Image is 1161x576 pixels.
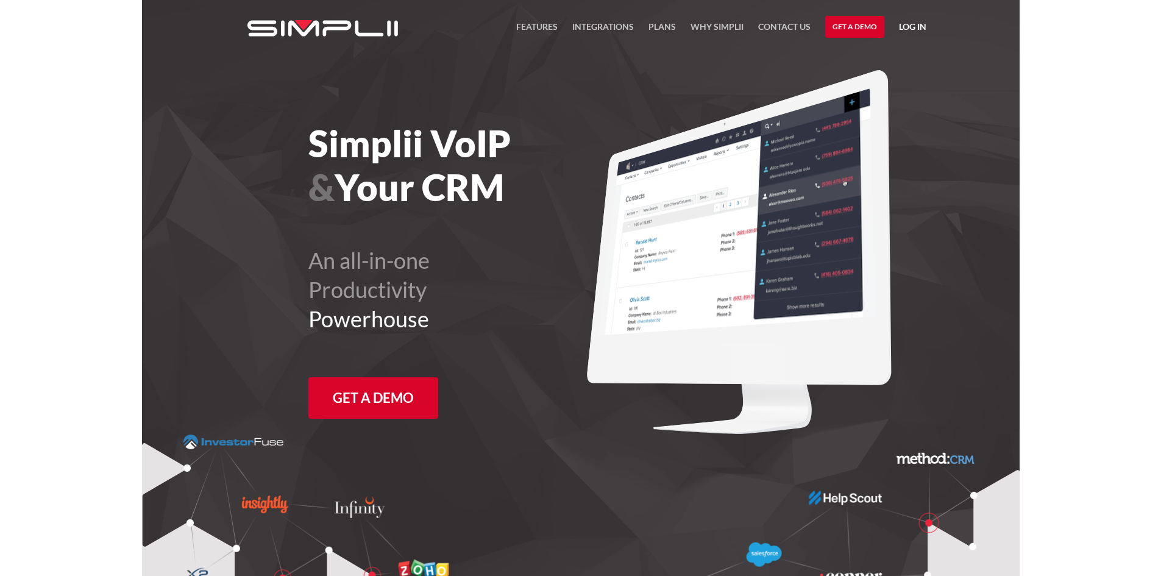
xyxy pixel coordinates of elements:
[308,377,438,419] a: Get a Demo
[572,20,634,41] a: Integrations
[247,20,398,37] img: Simplii
[516,20,558,41] a: FEATURES
[308,305,429,332] span: Powerhouse
[308,121,648,209] h1: Simplii VoIP Your CRM
[825,16,884,38] a: Get a Demo
[691,20,744,41] a: Why Simplii
[308,165,335,209] span: &
[648,20,676,41] a: Plans
[308,246,648,333] h2: An all-in-one Productivity
[899,20,926,38] a: Log in
[758,20,811,41] a: Contact US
